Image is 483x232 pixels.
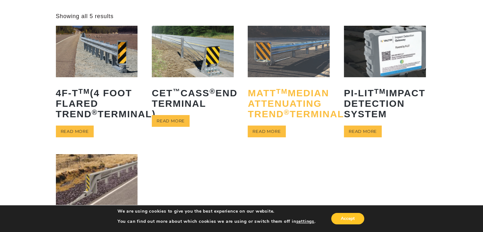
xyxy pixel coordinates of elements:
[210,87,216,95] sup: ®
[284,108,290,116] sup: ®
[331,213,364,224] button: Accept
[56,154,138,205] img: SoftStop System End Terminal
[276,87,288,95] sup: TM
[152,26,234,113] a: CET™CASS®End Terminal
[117,208,316,214] p: We are using cookies to give you the best experience on our website.
[248,26,330,124] a: MATTTMMedian Attenuating TREND®Terminal
[374,87,386,95] sup: TM
[56,126,94,137] a: Read more about “4F-TTM (4 Foot Flared TREND® Terminal)”
[344,83,426,124] h2: PI-LIT Impact Detection System
[173,87,181,95] sup: ™
[152,83,234,113] h2: CET CASS End Terminal
[56,13,114,20] p: Showing all 5 results
[117,219,316,224] p: You can find out more about which cookies we are using or switch them off in .
[152,115,190,127] a: Read more about “CET™ CASS® End Terminal”
[56,154,138,231] a: SoftStop®System
[344,26,426,124] a: PI-LITTMImpact Detection System
[296,219,314,224] button: settings
[92,108,98,116] sup: ®
[248,83,330,124] h2: MATT Median Attenuating TREND Terminal
[56,26,138,124] a: 4F-TTM(4 Foot Flared TREND®Terminal)
[78,87,90,95] sup: TM
[344,126,382,137] a: Read more about “PI-LITTM Impact Detection System”
[56,83,138,124] h2: 4F-T (4 Foot Flared TREND Terminal)
[248,126,285,137] a: Read more about “MATTTM Median Attenuating TREND® Terminal”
